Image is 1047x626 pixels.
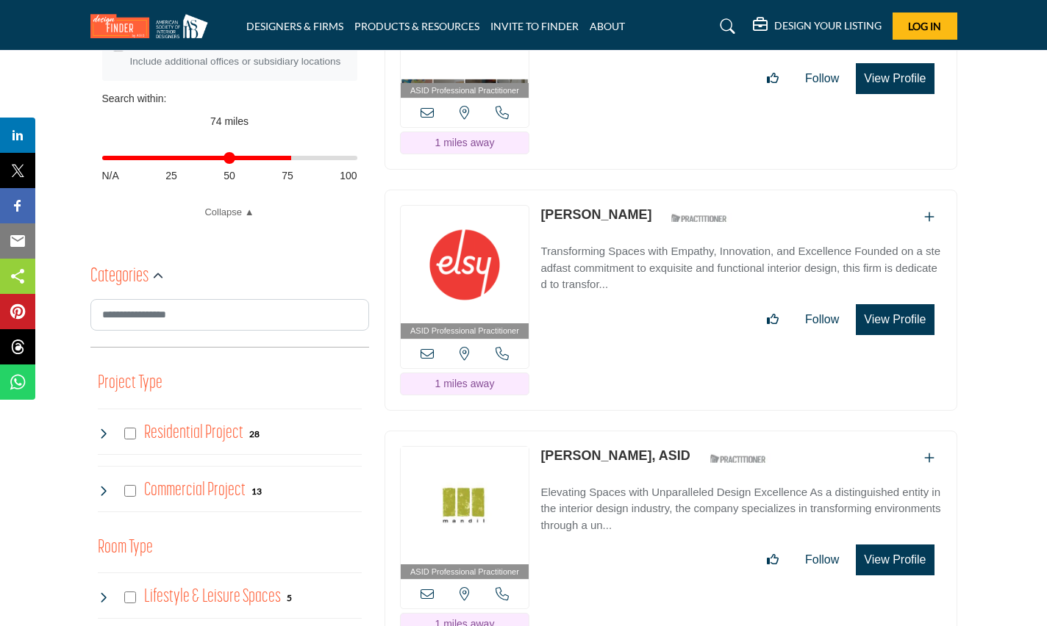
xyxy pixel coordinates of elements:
button: Like listing [757,64,788,93]
a: INVITE TO FINDER [490,20,579,32]
p: Lynn Coit [540,205,651,225]
button: Follow [796,545,848,575]
button: Like listing [757,545,788,575]
button: View Profile [856,304,934,335]
button: Project Type [98,370,162,397]
button: Like listing [757,305,788,334]
h4: Lifestyle & Leisure Spaces: Lifestyle & Leisure Spaces [144,584,281,610]
img: ASID Qualified Practitioners Badge Icon [665,209,732,227]
a: Add To List [924,452,935,464]
span: 74 miles [210,115,249,127]
span: Log In [908,20,941,32]
span: ASID Professional Practitioner [410,84,519,97]
div: DESIGN YOUR LISTING [753,18,882,35]
span: ASID Professional Practitioner [410,325,519,337]
button: Follow [796,305,848,334]
h2: Categories [90,264,149,290]
a: [PERSON_NAME], ASID [540,448,690,463]
a: ASID Professional Practitioner [401,206,529,339]
div: Include additional offices or subsidiary locations [130,54,347,69]
a: Search [706,15,745,38]
div: 5 Results For Lifestyle & Leisure Spaces [287,591,292,604]
div: 28 Results For Residential Project [249,427,260,440]
h4: Residential Project: Types of projects range from simple residential renovations to highly comple... [144,420,243,446]
p: Transforming Spaces with Empathy, Innovation, and Excellence Founded on a steadfast commitment to... [540,243,941,293]
b: 13 [251,486,262,497]
span: 25 [165,168,177,184]
a: Add To List [924,211,935,223]
b: 5 [287,593,292,603]
a: Collapse ▲ [102,205,357,220]
input: Select Commercial Project checkbox [124,485,136,497]
button: View Profile [856,544,934,575]
a: DESIGNERS & FIRMS [246,20,343,32]
b: 28 [249,429,260,439]
span: 75 [282,168,293,184]
p: Elevating Spaces with Unparalleled Design Excellence As a distinguished entity in the interior de... [540,484,941,534]
span: ASID Professional Practitioner [410,566,519,578]
span: 1 miles away [435,137,494,148]
button: Follow [796,64,848,93]
button: View Profile [856,63,934,94]
input: Select Lifestyle & Leisure Spaces checkbox [124,591,136,603]
button: Log In [893,12,957,40]
span: 100 [340,168,357,184]
button: Room Type [98,534,153,562]
a: Elevating Spaces with Unparalleled Design Excellence As a distinguished entity in the interior de... [540,475,941,534]
h4: Commercial Project: Involve the design, construction, or renovation of spaces used for business p... [144,478,246,503]
a: ASID Professional Practitioner [401,447,529,580]
input: Select Residential Project checkbox [124,428,136,439]
a: [PERSON_NAME] [540,207,651,222]
span: 1 miles away [435,378,494,389]
span: N/A [102,168,119,184]
img: ASID Qualified Practitioners Badge Icon [704,450,771,468]
a: PRODUCTS & RESOURCES [354,20,479,32]
a: Transforming Spaces with Empathy, Innovation, and Excellence Founded on a steadfast commitment to... [540,234,941,293]
a: ABOUT [590,20,625,32]
span: 50 [224,168,235,184]
img: Lynn Coit [401,206,529,323]
input: Search Category [90,299,369,331]
img: Stephen Hentschel, ASID [401,447,529,564]
div: Search within: [102,91,357,107]
img: Site Logo [90,14,215,38]
h5: DESIGN YOUR LISTING [774,19,882,32]
div: 13 Results For Commercial Project [251,484,262,497]
p: Stephen Hentschel, ASID [540,446,690,466]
